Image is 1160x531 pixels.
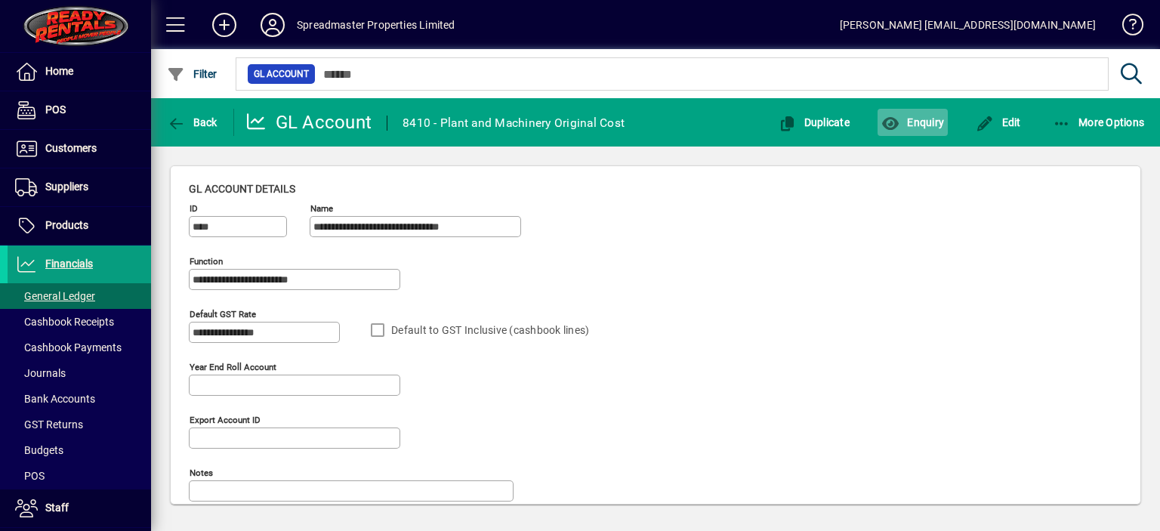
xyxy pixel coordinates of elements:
span: GL Account [254,66,309,82]
a: Bank Accounts [8,386,151,412]
span: Back [167,116,217,128]
button: Edit [972,109,1025,136]
mat-label: Function [190,256,223,267]
a: Knowledge Base [1111,3,1141,52]
a: Staff [8,489,151,527]
span: Cashbook Payments [15,341,122,353]
mat-label: Export account ID [190,415,261,425]
a: Customers [8,130,151,168]
mat-label: Default GST rate [190,309,256,320]
a: Cashbook Payments [8,335,151,360]
span: More Options [1053,116,1145,128]
span: Filter [167,68,217,80]
a: Cashbook Receipts [8,309,151,335]
span: GL account details [189,183,295,195]
span: POS [45,103,66,116]
a: POS [8,463,151,489]
span: Customers [45,142,97,154]
button: Duplicate [774,109,853,136]
button: Filter [163,60,221,88]
button: Enquiry [878,109,948,136]
span: Suppliers [45,181,88,193]
span: Budgets [15,444,63,456]
mat-label: ID [190,203,198,214]
mat-label: Year end roll account [190,362,276,372]
span: Staff [45,502,69,514]
span: Products [45,219,88,231]
a: Suppliers [8,168,151,206]
span: POS [15,470,45,482]
a: Budgets [8,437,151,463]
app-page-header-button: Back [151,109,234,136]
button: Add [200,11,248,39]
button: Back [163,109,221,136]
a: Home [8,53,151,91]
mat-label: Notes [190,468,213,478]
a: Products [8,207,151,245]
a: GST Returns [8,412,151,437]
span: Duplicate [778,116,850,128]
button: Profile [248,11,297,39]
span: Bank Accounts [15,393,95,405]
span: Home [45,65,73,77]
a: Journals [8,360,151,386]
a: General Ledger [8,283,151,309]
span: Financials [45,258,93,270]
div: [PERSON_NAME] [EMAIL_ADDRESS][DOMAIN_NAME] [840,13,1096,37]
span: Cashbook Receipts [15,316,114,328]
span: GST Returns [15,418,83,431]
button: More Options [1049,109,1149,136]
div: 8410 - Plant and Machinery Original Cost [403,111,625,135]
div: Spreadmaster Properties Limited [297,13,455,37]
div: GL Account [245,110,372,134]
a: POS [8,91,151,129]
span: Journals [15,367,66,379]
span: General Ledger [15,290,95,302]
span: Edit [976,116,1021,128]
span: Enquiry [881,116,944,128]
mat-label: Name [310,203,333,214]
